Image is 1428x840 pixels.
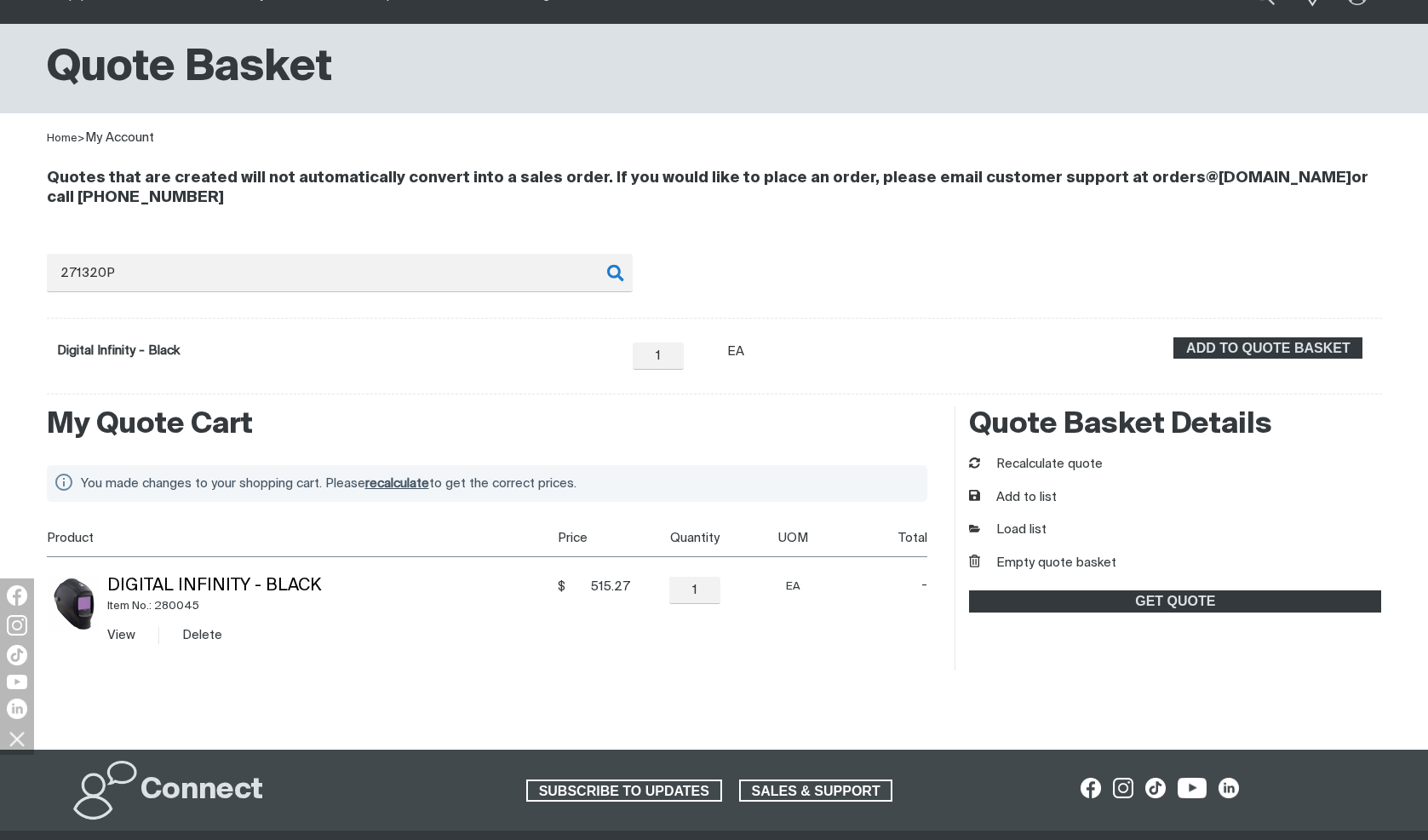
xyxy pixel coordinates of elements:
span: 515.27 [571,578,630,595]
span: GET QUOTE [971,590,1379,613]
a: @[DOMAIN_NAME] [1206,170,1351,186]
span: $ [558,578,565,595]
div: Item No.: 280045 [107,596,552,616]
span: ADD TO QUOTE BASKET [1175,337,1361,360]
a: My Account [85,131,154,144]
a: Load list [969,521,1047,540]
h2: Quote Basket Details [969,406,1381,444]
a: View Digital Infinity - Black [107,629,135,642]
div: You made changes to your shopping cart. Please to get the correct prices. [81,472,908,495]
h2: Connect [141,772,263,809]
div: EA [760,577,828,596]
button: Delete Digital Infinity - Black [182,625,222,645]
span: SALES & SUPPORT [741,780,892,802]
div: EA [727,342,746,362]
button: Add Digital Infinity - Black to the shopping cart [1173,337,1362,360]
span: SUBSCRIBE TO UPDATES [528,780,720,802]
h4: Quotes that are created will not automatically convert into a sales order. If you would like to p... [47,169,1382,208]
img: TikTok [7,645,27,665]
th: Price [552,519,630,557]
img: hide socials [3,724,32,753]
input: Product name or item number... [47,254,633,292]
button: Add to list [969,488,1057,508]
h2: My Quote Cart [47,406,928,444]
th: Quantity [630,519,753,557]
span: - [868,577,927,594]
h1: Quote Basket [47,41,332,96]
a: SALES & SUPPORT [739,780,893,802]
a: GET QUOTE [969,590,1381,613]
th: Product [47,519,552,557]
a: Home [47,133,77,144]
th: UOM [753,519,828,557]
img: Digital Infinity - Black [47,577,101,631]
a: SUBSCRIBE TO UPDATES [526,780,722,802]
span: > [77,133,85,144]
div: Product or group for quick order [47,254,1382,394]
button: Recalculate quote [969,455,1103,475]
img: Facebook [7,585,27,606]
a: Digital Infinity - Black [57,344,180,357]
img: YouTube [7,675,27,689]
a: Digital Infinity - Black [107,578,321,595]
button: Empty quote basket [969,554,1116,573]
th: Total [828,519,928,557]
img: LinkedIn [7,699,27,719]
span: recalculate cart [365,477,429,490]
img: Instagram [7,615,27,636]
